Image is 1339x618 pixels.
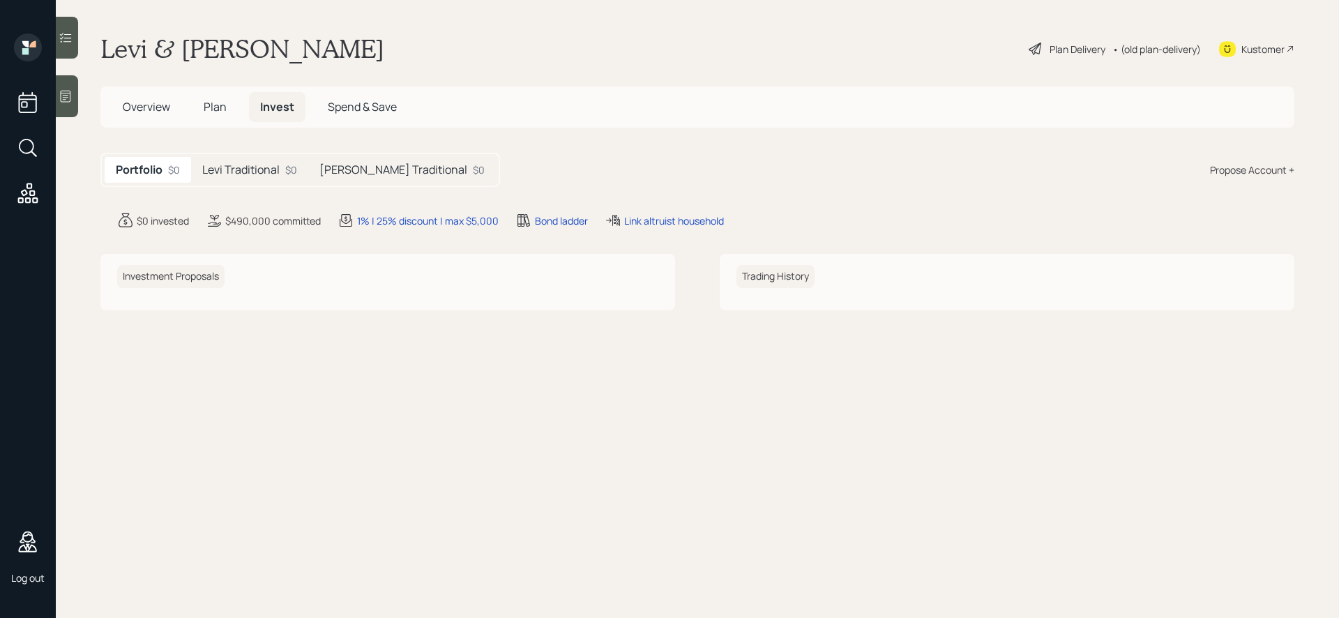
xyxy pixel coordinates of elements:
div: $0 [285,163,297,177]
span: Spend & Save [328,99,397,114]
span: Plan [204,99,227,114]
div: Log out [11,571,45,585]
div: 1% | 25% discount | max $5,000 [357,213,499,228]
div: Link altruist household [624,213,724,228]
div: Plan Delivery [1050,42,1105,56]
h5: Portfolio [116,163,162,176]
span: Overview [123,99,170,114]
div: $0 [168,163,180,177]
span: Invest [260,99,294,114]
h6: Trading History [736,265,815,288]
div: $0 invested [137,213,189,228]
div: $490,000 committed [225,213,321,228]
div: Bond ladder [535,213,588,228]
h6: Investment Proposals [117,265,225,288]
h5: [PERSON_NAME] Traditional [319,163,467,176]
div: Propose Account + [1210,163,1294,177]
h5: Levi Traditional [202,163,280,176]
div: Kustomer [1241,42,1285,56]
div: $0 [473,163,485,177]
h1: Levi & [PERSON_NAME] [100,33,384,64]
div: • (old plan-delivery) [1112,42,1201,56]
